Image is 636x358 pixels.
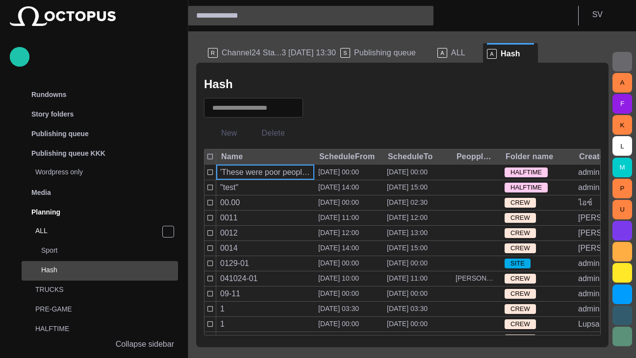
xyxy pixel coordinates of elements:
[505,304,536,314] span: CREW
[318,256,379,271] div: 18/01/2021 00:00
[387,241,448,256] div: 29/08/2023 15:00
[612,73,632,93] button: A
[578,288,600,299] div: admin
[319,152,375,162] div: ScheduleFrom
[387,317,448,332] div: 30/11/2023 00:00
[387,180,448,195] div: 11/05/2022 15:00
[220,319,225,330] div: 1
[10,6,116,26] img: Octopus News Room
[578,182,600,193] div: admin
[16,163,178,183] div: Wordpress only
[612,158,632,177] button: M
[41,245,178,255] p: Sport
[612,115,632,135] button: K
[220,197,240,208] div: 00.00
[41,265,178,275] p: Hash
[35,226,162,236] p: ALL
[505,183,548,192] span: HALFTIME
[578,258,600,269] div: admin
[592,9,603,21] p: S V
[387,195,448,210] div: 28/11/2023 02:30
[22,261,178,281] div: Hash
[483,43,538,63] div: AHash
[578,197,592,208] div: ไอซ์
[116,338,174,350] p: Collapse sidebar
[318,165,379,180] div: 01/05/2021 00:00
[318,180,379,195] div: 11/05/2022 14:00
[31,129,89,139] p: Publishing queue
[354,48,416,58] span: Publishing queue
[221,152,243,162] div: Name
[457,152,493,162] div: Peopple of the world MY
[10,85,178,334] ul: main menu
[387,271,448,286] div: 04/10/2024 11:00
[220,304,225,314] div: 1
[204,43,336,63] div: RChannel24 Sta...3 [DATE] 13:30
[208,48,218,58] p: R
[433,43,483,63] div: AALL
[220,228,238,239] div: 0012
[10,183,178,202] div: Media
[505,213,536,223] span: CREW
[35,285,178,294] p: TRUCKS
[505,228,536,238] span: CREW
[318,271,379,286] div: 04/10/2024 10:00
[387,302,448,316] div: 05/09/2023 03:30
[388,152,432,162] div: ScheduleTo
[220,273,258,284] div: 041024-01
[31,148,105,158] p: Publishing queue KKK
[501,49,520,59] span: Hash
[22,241,178,261] div: Sport
[16,320,178,339] div: HALFTIME
[437,48,447,58] p: A
[318,286,379,301] div: 11/09/2024 00:00
[204,77,233,91] h2: Hash
[578,319,600,330] div: Lupsa
[318,302,379,316] div: 04/09/2023 03:30
[10,124,178,143] div: Publishing queue
[612,94,632,114] button: F
[452,274,501,283] div: Adam Panes
[35,304,178,314] p: PRE-GAME
[505,319,536,329] span: CREW
[578,167,600,178] div: admin
[487,49,497,59] p: A
[578,273,600,284] div: admin
[387,286,448,301] div: 11/09/2024 00:00
[505,259,531,268] span: SITE
[31,188,51,197] p: Media
[220,182,238,193] div: "test"
[585,6,630,24] button: SV
[220,167,310,178] div: 'These were poor people who were torn to pieces' - Afghanistan blast witness,'These were poor peo...
[35,167,178,177] p: Wordpress only
[579,152,621,162] div: Created by
[387,226,448,240] div: 29/08/2023 13:00
[612,200,632,219] button: U
[318,317,379,332] div: 29/11/2023 00:00
[612,136,632,156] button: L
[222,48,336,58] span: Channel24 Sta...3 [DATE] 13:30
[220,243,238,254] div: 0014
[16,281,178,300] div: TRUCKS
[16,300,178,320] div: PRE-GAME
[578,304,600,314] div: admin
[318,211,379,225] div: 29/08/2023 11:00
[220,288,240,299] div: 09-11
[318,195,379,210] div: 28/11/2023 00:00
[318,241,379,256] div: 29/08/2023 14:00
[31,90,67,99] p: Rundowns
[451,48,465,58] span: ALL
[220,213,238,223] div: 0011
[505,167,548,177] span: HALFTIME
[318,226,379,240] div: 29/08/2023 12:00
[35,324,178,334] p: HALFTIME
[387,165,448,180] div: 02/05/2021 00:00
[387,211,448,225] div: 29/08/2023 12:00
[31,109,74,119] p: Story folders
[220,258,249,269] div: 0129-01
[336,43,433,63] div: SPublishing queue
[505,289,536,299] span: CREW
[506,152,553,162] div: Folder name
[387,256,448,271] div: 19/01/2021 00:00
